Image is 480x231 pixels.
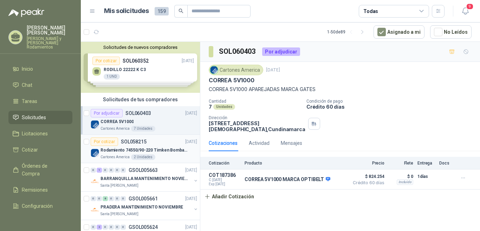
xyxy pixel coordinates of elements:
[22,202,53,210] span: Configuración
[363,7,378,15] div: Todas
[22,114,46,121] span: Solicitudes
[100,126,130,131] p: Cartones America
[131,126,155,131] div: 7 Unidades
[155,7,169,15] span: 159
[27,37,72,49] p: [PERSON_NAME] y [PERSON_NAME] Rodamientos
[91,177,99,186] img: Company Logo
[91,206,99,214] img: Company Logo
[22,65,33,73] span: Inicio
[115,225,120,230] div: 0
[97,196,102,201] div: 0
[129,168,158,173] p: GSOL005663
[262,47,300,56] div: Por adjudicar
[245,161,345,166] p: Producto
[121,196,126,201] div: 0
[91,194,199,217] a: 0 0 8 0 0 0 GSOL005661[DATE] Company LogoPRADERA MANTENIMIENTO NOVIEMBRESanta [PERSON_NAME]
[179,8,183,13] span: search
[281,139,302,147] div: Mensajes
[8,127,72,140] a: Licitaciones
[81,93,200,106] div: Solicitudes de tus compradores
[8,62,72,76] a: Inicio
[266,67,280,73] p: [DATE]
[185,224,197,231] p: [DATE]
[91,166,199,188] a: 0 1 0 0 0 0 GSOL005663[DATE] Company LogoBARRANQUILLA MANTENIMIENTO NOVIEMBRESanta [PERSON_NAME]
[209,115,305,120] p: Dirección
[209,77,254,84] p: CORREA 5V1000
[100,154,130,160] p: Cartones America
[8,183,72,197] a: Remisiones
[104,6,149,16] h1: Mis solicitudes
[8,159,72,180] a: Órdenes de Compra
[374,25,424,39] button: Asignado a mi
[209,139,238,147] div: Cotizaciones
[100,204,183,211] p: PRADERA MANTENIMIENTO NOVIEMBRE
[100,118,134,125] p: CORREA 5V1000
[100,211,138,217] p: Santa [PERSON_NAME]
[8,95,72,108] a: Tareas
[417,161,435,166] p: Entrega
[97,225,102,230] div: 2
[91,137,118,146] div: Por cotizar
[27,25,72,35] p: [PERSON_NAME] [PERSON_NAME]
[121,139,147,144] p: SOL058215
[22,186,48,194] span: Remisiones
[109,225,114,230] div: 0
[115,168,120,173] div: 0
[125,111,151,116] p: SOL060403
[209,120,305,132] p: [STREET_ADDRESS] [DEMOGRAPHIC_DATA] , Cundinamarca
[8,143,72,156] a: Cotizar
[8,78,72,92] a: Chat
[91,225,96,230] div: 0
[209,104,212,110] p: 7
[22,130,48,137] span: Licitaciones
[129,225,158,230] p: GSOL005624
[91,196,96,201] div: 0
[209,161,240,166] p: Cotización
[131,154,155,160] div: 2 Unidades
[185,195,197,202] p: [DATE]
[209,182,240,186] span: Exp: [DATE]
[103,225,108,230] div: 0
[459,5,472,18] button: 9
[397,179,413,185] div: Incluido
[22,81,32,89] span: Chat
[84,45,197,50] button: Solicitudes de nuevos compradores
[209,85,472,93] p: CORREA 5V1000 APAREJADAS MARCA GATES
[389,172,413,181] p: $ 0
[121,225,126,230] div: 0
[103,168,108,173] div: 0
[210,66,218,74] img: Company Logo
[185,167,197,174] p: [DATE]
[97,168,102,173] div: 1
[389,161,413,166] p: Flete
[417,172,435,181] p: 1 días
[185,110,197,117] p: [DATE]
[200,190,258,204] button: Añadir Cotización
[91,149,99,157] img: Company Logo
[327,26,368,38] div: 1 - 50 de 89
[430,25,472,39] button: No Leídos
[306,99,477,104] p: Condición de pago
[249,139,270,147] div: Actividad
[103,196,108,201] div: 8
[8,111,72,124] a: Solicitudes
[100,183,138,188] p: Santa [PERSON_NAME]
[91,120,99,129] img: Company Logo
[81,106,200,135] a: Por adjudicarSOL060403[DATE] Company LogoCORREA 5V1000Cartones America7 Unidades
[349,181,384,185] span: Crédito 60 días
[8,8,44,17] img: Logo peakr
[209,178,240,182] span: C: [DATE]
[209,65,263,75] div: Cartones America
[121,168,126,173] div: 0
[22,97,37,105] span: Tareas
[91,109,123,117] div: Por adjudicar
[185,139,197,145] p: [DATE]
[81,135,200,163] a: Por cotizarSOL058215[DATE] Company LogoRodamiento 74550/90-220 Timken BombaVG40Cartones America2 ...
[439,161,453,166] p: Docs
[109,196,114,201] div: 0
[466,3,474,10] span: 9
[22,162,66,178] span: Órdenes de Compra
[129,196,158,201] p: GSOL005661
[109,168,114,173] div: 0
[349,172,384,181] span: $ 824.254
